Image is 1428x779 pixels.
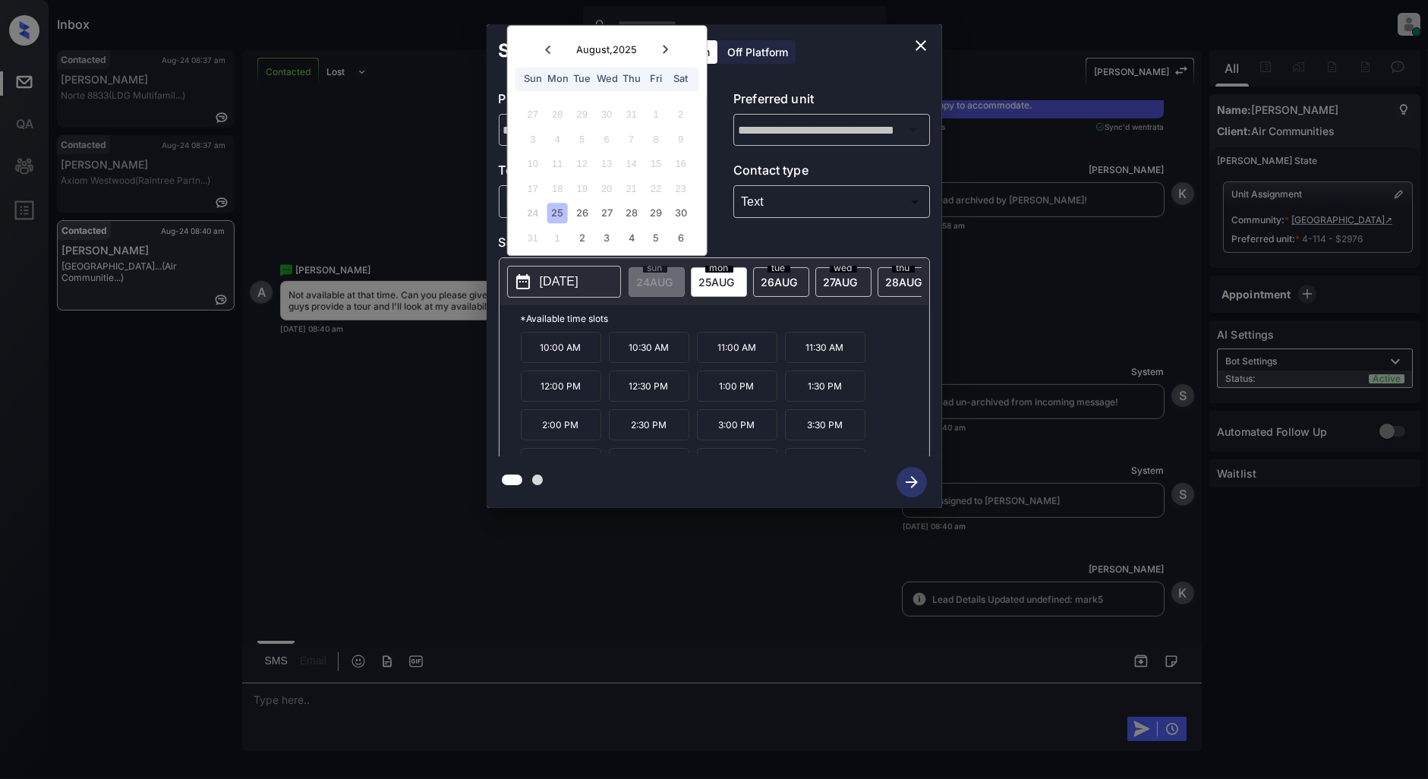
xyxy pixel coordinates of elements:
div: Choose Wednesday, August 27th, 2025 [597,203,617,224]
div: Not available Monday, August 4th, 2025 [547,129,568,150]
div: Choose Monday, August 25th, 2025 [547,203,568,224]
p: Preferred unit [733,90,930,114]
div: month 2025-08 [512,102,701,251]
div: Tue [572,69,592,90]
div: Not available Saturday, August 23rd, 2025 [670,178,691,199]
div: Not available Tuesday, July 29th, 2025 [572,105,592,125]
h2: Schedule Tour [487,24,641,77]
div: Not available Tuesday, August 19th, 2025 [572,178,592,199]
button: close [906,30,936,61]
div: Not available Wednesday, August 13th, 2025 [597,154,617,175]
div: Not available Sunday, August 3rd, 2025 [522,129,543,150]
p: 12:30 PM [609,371,689,402]
div: Choose Tuesday, September 2nd, 2025 [572,228,592,248]
span: tue [768,263,790,273]
div: Sun [522,69,543,90]
p: Select slot [499,233,930,257]
div: Not available Monday, September 1st, 2025 [547,228,568,248]
div: Not available Thursday, August 7th, 2025 [621,129,641,150]
div: date-select [753,267,809,297]
div: Not available Friday, August 15th, 2025 [646,154,667,175]
p: 5:30 PM [785,448,865,479]
div: Choose Friday, September 5th, 2025 [646,228,667,248]
p: 4:00 PM [521,448,601,479]
div: Not available Friday, August 22nd, 2025 [646,178,667,199]
div: Not available Saturday, August 9th, 2025 [670,129,691,150]
span: 27 AUG [824,276,858,289]
p: Tour type [499,161,695,185]
button: btn-next [887,462,936,502]
p: 3:00 PM [697,409,777,440]
p: 1:30 PM [785,371,865,402]
span: thu [892,263,915,273]
div: date-select [691,267,747,297]
span: mon [705,263,733,273]
p: Preferred community [499,90,695,114]
div: Not available Saturday, August 2nd, 2025 [670,105,691,125]
div: Not available Sunday, August 10th, 2025 [522,154,543,175]
div: Not available Monday, August 11th, 2025 [547,154,568,175]
p: 11:30 AM [785,332,865,363]
div: Not available Wednesday, August 6th, 2025 [597,129,617,150]
div: Fri [646,69,667,90]
span: 26 AUG [761,276,798,289]
p: 5:00 PM [697,448,777,479]
div: Off Platform [720,40,796,64]
p: 2:30 PM [609,409,689,440]
div: date-select [815,267,872,297]
div: Choose Wednesday, September 3rd, 2025 [597,228,617,248]
div: Not available Sunday, August 17th, 2025 [522,178,543,199]
div: Not available Sunday, July 27th, 2025 [522,105,543,125]
div: Not available Monday, August 18th, 2025 [547,178,568,199]
div: Not available Friday, August 1st, 2025 [646,105,667,125]
p: 1:00 PM [697,371,777,402]
p: 2:00 PM [521,409,601,440]
div: Text [737,189,926,214]
div: Not available Saturday, August 16th, 2025 [670,154,691,175]
div: Choose Saturday, August 30th, 2025 [670,203,691,224]
div: date-select [878,267,934,297]
div: Mon [547,69,568,90]
p: 10:30 AM [609,332,689,363]
div: Choose Thursday, August 28th, 2025 [621,203,641,224]
p: *Available time slots [521,305,929,332]
div: Not available Thursday, August 21st, 2025 [621,178,641,199]
div: Not available Thursday, July 31st, 2025 [621,105,641,125]
div: Choose Thursday, September 4th, 2025 [621,228,641,248]
div: Not available Wednesday, August 20th, 2025 [597,178,617,199]
span: wed [830,263,857,273]
div: Not available Friday, August 8th, 2025 [646,129,667,150]
div: Not available Thursday, August 14th, 2025 [621,154,641,175]
p: Contact type [733,161,930,185]
p: 11:00 AM [697,332,777,363]
div: Not available Monday, July 28th, 2025 [547,105,568,125]
p: 3:30 PM [785,409,865,440]
button: [DATE] [507,266,621,298]
p: [DATE] [540,273,578,291]
div: Wed [597,69,617,90]
p: 10:00 AM [521,332,601,363]
div: Not available Tuesday, August 12th, 2025 [572,154,592,175]
div: Choose Tuesday, August 26th, 2025 [572,203,592,224]
p: 12:00 PM [521,371,601,402]
div: Thu [621,69,641,90]
div: Sat [670,69,691,90]
div: Not available Wednesday, July 30th, 2025 [597,105,617,125]
div: Choose Saturday, September 6th, 2025 [670,228,691,248]
div: Choose Friday, August 29th, 2025 [646,203,667,224]
span: 25 AUG [699,276,735,289]
div: Not available Sunday, August 31st, 2025 [522,228,543,248]
div: Not available Sunday, August 24th, 2025 [522,203,543,224]
p: 4:30 PM [609,448,689,479]
div: Not available Tuesday, August 5th, 2025 [572,129,592,150]
span: 28 AUG [886,276,922,289]
div: In Person [503,189,692,214]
